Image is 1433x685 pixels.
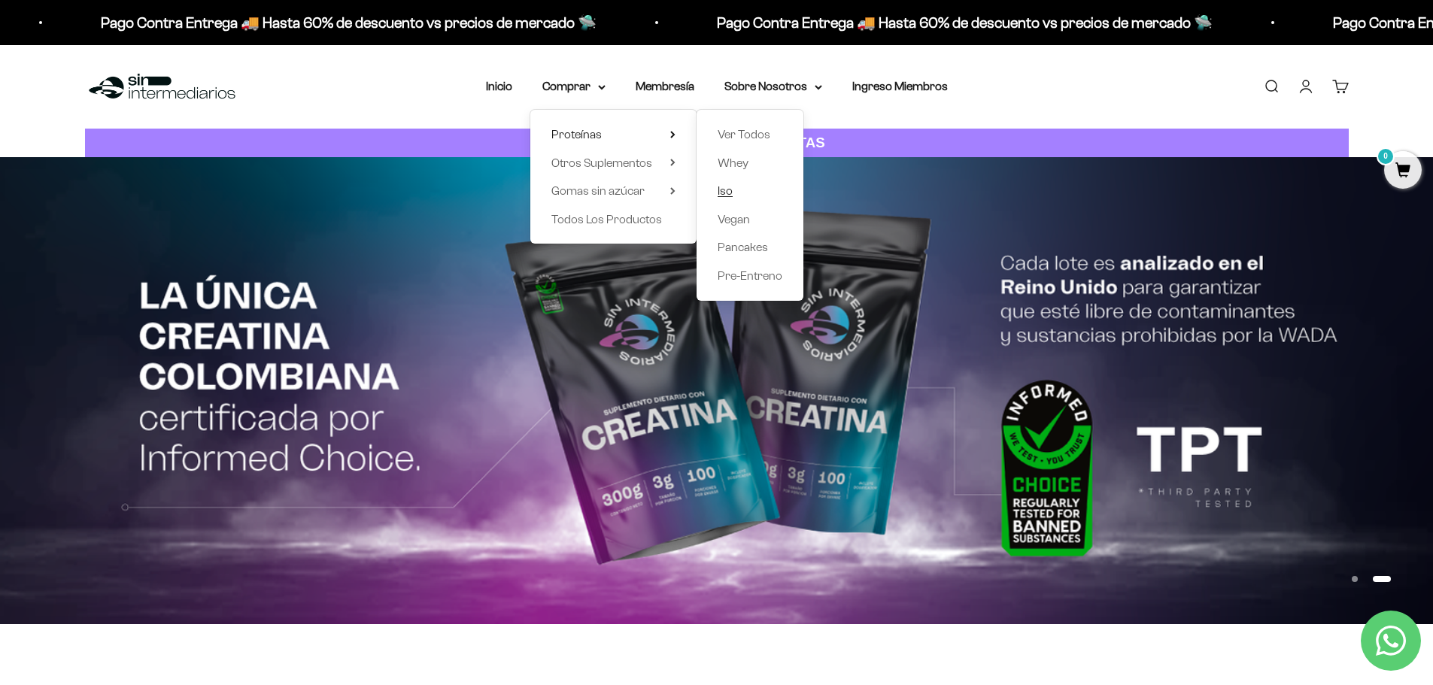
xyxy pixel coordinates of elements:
p: Pago Contra Entrega 🚚 Hasta 60% de descuento vs precios de mercado 🛸 [101,11,597,35]
summary: Sobre Nosotros [724,77,822,96]
span: Otros Suplementos [551,156,652,169]
a: Ingreso Miembros [852,80,948,92]
a: Todos Los Productos [551,210,676,229]
a: Pre-Entreno [718,266,782,286]
summary: Otros Suplementos [551,153,676,173]
span: Pre-Entreno [718,269,782,282]
span: Proteínas [551,128,602,141]
summary: Proteínas [551,125,676,144]
span: Todos Los Productos [551,213,662,226]
summary: Comprar [542,77,606,96]
a: Inicio [486,80,512,92]
mark: 0 [1377,147,1395,165]
a: Vegan [718,210,782,229]
span: Iso [718,184,733,197]
a: Pancakes [718,238,782,257]
a: Whey [718,153,782,173]
p: Pago Contra Entrega 🚚 Hasta 60% de descuento vs precios de mercado 🛸 [717,11,1213,35]
span: Gomas sin azúcar [551,184,645,197]
a: Ver Todos [718,125,782,144]
a: Membresía [636,80,694,92]
span: Vegan [718,213,750,226]
a: 0 [1384,163,1422,180]
span: Ver Todos [718,128,770,141]
span: Pancakes [718,241,768,253]
a: CUANTA PROTEÍNA NECESITAS [85,129,1349,158]
a: Iso [718,181,782,201]
summary: Gomas sin azúcar [551,181,676,201]
span: Whey [718,156,748,169]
